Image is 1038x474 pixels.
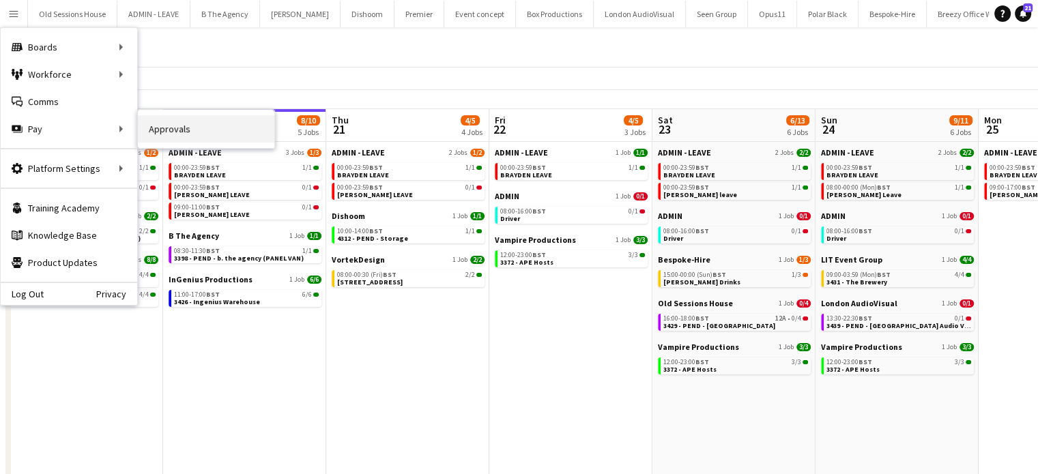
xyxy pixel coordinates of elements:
a: 16:00-18:00BST12A•0/43429 - PEND - [GEOGRAPHIC_DATA] [663,314,808,329]
span: 21 [330,121,349,137]
span: 2 Jobs [449,149,467,157]
span: 0/1 [796,212,811,220]
a: Privacy [96,288,137,299]
div: Boards [1,33,137,61]
span: 0/1 [150,186,156,190]
span: 00:00-23:59 [337,164,383,171]
span: BST [1022,163,1035,172]
div: ADMIN1 Job0/108:00-16:00BST0/1Driver [658,211,811,254]
span: 2 Jobs [938,149,957,157]
span: BST [859,357,872,366]
span: 1/3 [307,149,321,157]
button: [PERSON_NAME] [260,1,341,27]
span: 2 Jobs [775,149,794,157]
div: Vampire Productions1 Job3/312:00-23:00BST3/33372 - APE Hosts [658,342,811,377]
span: 15:00-00:00 (Sun) [663,271,726,278]
span: BST [859,226,872,235]
span: 0/4 [796,299,811,308]
a: ADMIN - LEAVE2 Jobs1/2 [332,147,485,158]
div: ADMIN1 Job0/108:00-16:00BST0/1Driver [495,191,648,235]
span: ANDY SICK LEAVE [174,210,250,219]
span: 6/13 [786,115,809,125]
span: ADMIN [658,211,682,221]
span: 00:00-23:59 [990,164,1035,171]
button: Opus11 [748,1,797,27]
span: ADMIN - LEAVE [658,147,711,158]
button: Event concept [444,1,516,27]
span: 2/2 [470,256,485,264]
span: 1 Job [616,236,631,244]
a: 00:00-23:59BST0/1[PERSON_NAME] LEAVE [337,183,482,198]
span: 2/2 [960,149,974,157]
a: 08:30-11:30BST1/13398 - PEND - b. the agency (PANEL VAN) [174,246,319,262]
div: London AudioVisual1 Job0/113:30-22:30BST0/13439 - PEND - [GEOGRAPHIC_DATA] Audio Visual [821,298,974,342]
a: Comms [1,88,137,115]
span: 4/4 [150,273,156,277]
span: 12:00-23:00 [663,359,709,366]
span: 2/2 [796,149,811,157]
span: 09:00-03:59 (Mon) [826,271,891,278]
span: 10:00-14:00 [337,228,383,235]
a: 00:00-23:59BST1/1BRAYDEN LEAVE [500,163,645,179]
span: 1/1 [139,164,149,171]
div: Old Sessions House1 Job0/416:00-18:00BST12A•0/43429 - PEND - [GEOGRAPHIC_DATA] [658,298,811,342]
span: 1/1 [792,184,801,191]
span: BST [532,207,546,216]
div: ADMIN - LEAVE2 Jobs2/200:00-23:59BST1/1BRAYDEN LEAVE08:00-00:00 (Mon)BST1/1[PERSON_NAME] Leave [821,147,974,211]
span: 2/2 [139,228,149,235]
span: 0/1 [955,228,964,235]
span: ADMIN - LEAVE [984,147,1037,158]
span: B The Agency [169,231,219,241]
span: 00:00-23:59 [174,184,220,191]
span: ADMIN [495,191,519,201]
span: BST [369,163,383,172]
span: BST [206,246,220,255]
a: ADMIN1 Job0/1 [658,211,811,221]
button: Box Productions [516,1,594,27]
span: Dishoom [332,211,365,221]
a: 12:00-23:00BST3/33372 - APE Hosts [500,250,645,266]
span: Chris Lane LEAVE [337,190,413,199]
a: Log Out [1,288,44,299]
button: Premier [394,1,444,27]
span: Driver [826,234,846,243]
a: 15:00-00:00 (Sun)BST1/3[PERSON_NAME] Drinks [663,270,808,286]
span: BST [532,250,546,259]
a: LIT Event Group1 Job4/4 [821,254,974,265]
a: B The Agency1 Job1/1 [169,231,321,241]
div: Dishoom1 Job1/110:00-14:00BST1/14312 - PEND - Storage [332,211,485,254]
span: 0/1 [633,192,648,201]
span: 3372 - APE Hosts [500,258,553,267]
a: 00:00-23:59BST1/1BRAYDEN LEAVE [337,163,482,179]
span: 4/4 [139,271,149,278]
a: ADMIN - LEAVE2 Jobs2/2 [658,147,811,158]
span: 1 Job [289,276,304,284]
span: BST [695,183,709,192]
span: 3431 - The Brewery [826,278,887,286]
a: InGenius Productions1 Job6/6 [169,274,321,284]
span: Thu [332,114,349,126]
span: 13:30-22:30 [826,315,872,322]
span: 1/1 [302,248,312,254]
span: 08:30-11:30 [174,248,220,254]
span: 3/3 [629,252,638,258]
span: 23 [656,121,673,137]
span: 1/2 [470,149,485,157]
span: 1 Job [289,232,304,240]
span: 1/1 [966,166,971,170]
div: Vampire Productions1 Job3/312:00-23:00BST3/33372 - APE Hosts [821,342,974,377]
span: BRAYDEN LEAVE [174,171,226,179]
span: Bespoke-Hire [658,254,710,265]
span: BST [877,183,891,192]
span: BRAYDEN LEAVE [500,171,552,179]
span: 08:00-16:00 [826,228,872,235]
div: 4 Jobs [461,127,482,137]
span: Driver [663,234,683,243]
span: 2/2 [476,273,482,277]
div: ADMIN - LEAVE1 Job1/100:00-23:59BST1/1BRAYDEN LEAVE [495,147,648,191]
span: 22 [493,121,506,137]
span: 1/3 [796,256,811,264]
span: 0/1 [960,299,974,308]
a: Old Sessions House1 Job0/4 [658,298,811,308]
span: 0/1 [639,209,645,213]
